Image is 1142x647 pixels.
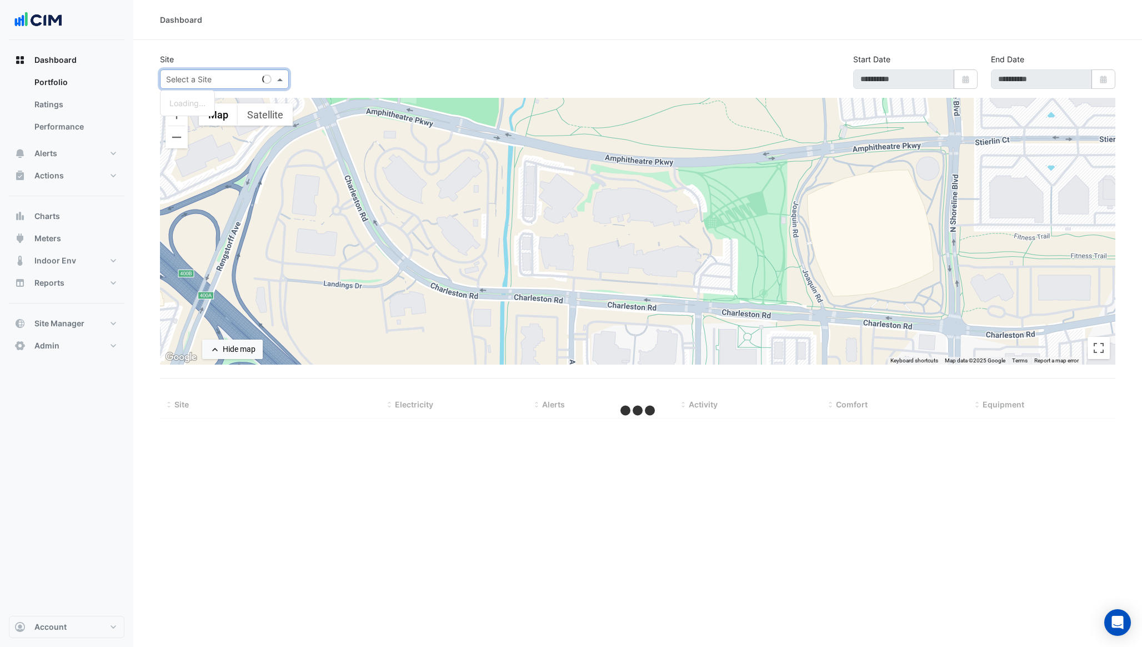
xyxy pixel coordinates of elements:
[9,272,124,294] button: Reports
[853,53,890,65] label: Start Date
[395,400,433,409] span: Electricity
[14,54,26,66] app-icon: Dashboard
[14,211,26,222] app-icon: Charts
[174,400,189,409] span: Site
[161,95,214,111] div: Loading...
[1088,337,1110,359] button: Toggle fullscreen view
[9,71,124,142] div: Dashboard
[1034,357,1079,364] a: Report a map error
[9,616,124,638] button: Account
[14,148,26,159] app-icon: Alerts
[9,205,124,227] button: Charts
[983,400,1024,409] span: Equipment
[26,116,124,138] a: Performance
[238,103,293,126] button: Show satellite imagery
[14,170,26,181] app-icon: Actions
[34,255,76,266] span: Indoor Env
[689,400,718,409] span: Activity
[9,227,124,250] button: Meters
[9,142,124,165] button: Alerts
[160,90,215,116] ng-dropdown-panel: Options list
[1104,609,1131,636] div: Open Intercom Messenger
[13,9,63,31] img: Company Logo
[34,148,57,159] span: Alerts
[14,233,26,244] app-icon: Meters
[166,126,188,148] button: Zoom out
[14,340,26,351] app-icon: Admin
[34,170,64,181] span: Actions
[26,71,124,93] a: Portfolio
[34,621,67,633] span: Account
[160,14,202,26] div: Dashboard
[160,53,174,65] label: Site
[9,250,124,272] button: Indoor Env
[163,350,199,365] a: Open this area in Google Maps (opens a new window)
[202,340,263,359] button: Hide map
[991,53,1024,65] label: End Date
[223,344,256,355] div: Hide map
[34,340,59,351] span: Admin
[836,400,868,409] span: Comfort
[9,335,124,357] button: Admin
[945,357,1005,364] span: Map data ©2025 Google
[34,211,60,222] span: Charts
[26,93,124,116] a: Ratings
[199,103,238,126] button: Show street map
[14,255,26,266] app-icon: Indoor Env
[890,357,938,365] button: Keyboard shortcuts
[34,233,61,244] span: Meters
[34,54,77,66] span: Dashboard
[9,49,124,71] button: Dashboard
[34,318,84,329] span: Site Manager
[1012,357,1028,364] a: Terms (opens in new tab)
[9,165,124,187] button: Actions
[9,312,124,335] button: Site Manager
[14,318,26,329] app-icon: Site Manager
[542,400,565,409] span: Alerts
[14,277,26,288] app-icon: Reports
[163,350,199,365] img: Google
[34,277,64,288] span: Reports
